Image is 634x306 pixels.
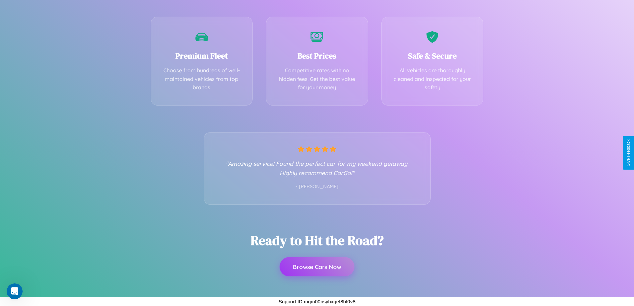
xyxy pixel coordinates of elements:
[626,140,631,166] div: Give Feedback
[217,159,417,177] p: "Amazing service! Found the perfect car for my weekend getaway. Highly recommend CarGo!"
[161,66,243,92] p: Choose from hundreds of well-maintained vehicles from top brands
[392,66,473,92] p: All vehicles are thoroughly cleaned and inspected for your safety
[217,182,417,191] p: - [PERSON_NAME]
[7,283,23,299] iframe: Intercom live chat
[251,231,384,249] h2: Ready to Hit the Road?
[276,50,358,61] h3: Best Prices
[280,257,354,276] button: Browse Cars Now
[279,297,355,306] p: Support ID: mgm00nsyhxqef8bf0v8
[161,50,243,61] h3: Premium Fleet
[276,66,358,92] p: Competitive rates with no hidden fees. Get the best value for your money
[392,50,473,61] h3: Safe & Secure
